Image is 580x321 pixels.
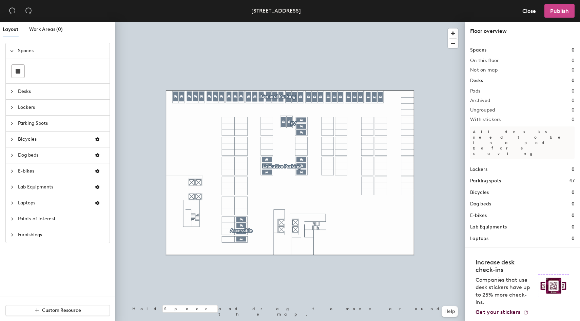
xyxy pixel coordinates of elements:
[18,116,105,131] span: Parking Spots
[572,58,575,63] h2: 0
[572,117,575,122] h2: 0
[10,217,14,221] span: collapsed
[10,137,14,141] span: collapsed
[42,307,81,313] span: Custom Resource
[470,77,483,84] h1: Desks
[476,259,534,274] h4: Increase desk check-ins
[572,46,575,54] h1: 0
[18,132,89,147] span: Bicycles
[572,223,575,231] h1: 0
[470,126,575,159] p: All desks need to be in a pod before saving
[476,309,528,316] a: Get your stickers
[18,84,105,99] span: Desks
[517,4,542,18] button: Close
[18,43,105,59] span: Spaces
[572,166,575,173] h1: 0
[544,4,575,18] button: Publish
[476,309,520,315] span: Get your stickers
[470,166,487,173] h1: Lockers
[476,276,534,306] p: Companies that use desk stickers have up to 25% more check-ins.
[18,195,89,211] span: Laptops
[10,105,14,109] span: collapsed
[470,177,501,185] h1: Parking spots
[470,246,496,254] h1: Furnishings
[10,169,14,173] span: collapsed
[470,67,498,73] h2: Not on map
[470,98,490,103] h2: Archived
[470,107,495,113] h2: Ungrouped
[572,246,575,254] h1: 0
[18,163,89,179] span: E-bikes
[572,212,575,219] h1: 0
[572,77,575,84] h1: 0
[470,27,575,35] div: Floor overview
[470,189,489,196] h1: Bicycles
[470,117,501,122] h2: With stickers
[470,223,507,231] h1: Lab Equipments
[572,107,575,113] h2: 0
[18,227,105,243] span: Furnishings
[10,153,14,157] span: collapsed
[18,179,89,195] span: Lab Equipments
[251,6,301,15] div: [STREET_ADDRESS]
[538,274,569,297] img: Sticker logo
[470,58,499,63] h2: On this floor
[470,46,486,54] h1: Spaces
[572,235,575,242] h1: 0
[18,100,105,115] span: Lockers
[572,98,575,103] h2: 0
[10,49,14,53] span: expanded
[5,305,110,316] button: Custom Resource
[10,233,14,237] span: collapsed
[522,8,536,14] span: Close
[18,211,105,227] span: Points of Interest
[550,8,569,14] span: Publish
[22,4,35,18] button: Redo (⌘ + ⇧ + Z)
[572,189,575,196] h1: 0
[572,200,575,208] h1: 0
[572,88,575,94] h2: 0
[3,26,18,32] span: Layout
[10,121,14,125] span: collapsed
[470,200,491,208] h1: Dog beds
[10,185,14,189] span: collapsed
[569,177,575,185] h1: 47
[470,212,487,219] h1: E-bikes
[10,201,14,205] span: collapsed
[18,147,89,163] span: Dog beds
[29,26,63,32] span: Work Areas (0)
[10,89,14,94] span: collapsed
[442,306,458,317] button: Help
[572,67,575,73] h2: 0
[5,4,19,18] button: Undo (⌘ + Z)
[9,7,16,14] span: undo
[470,88,480,94] h2: Pods
[470,235,488,242] h1: Laptops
